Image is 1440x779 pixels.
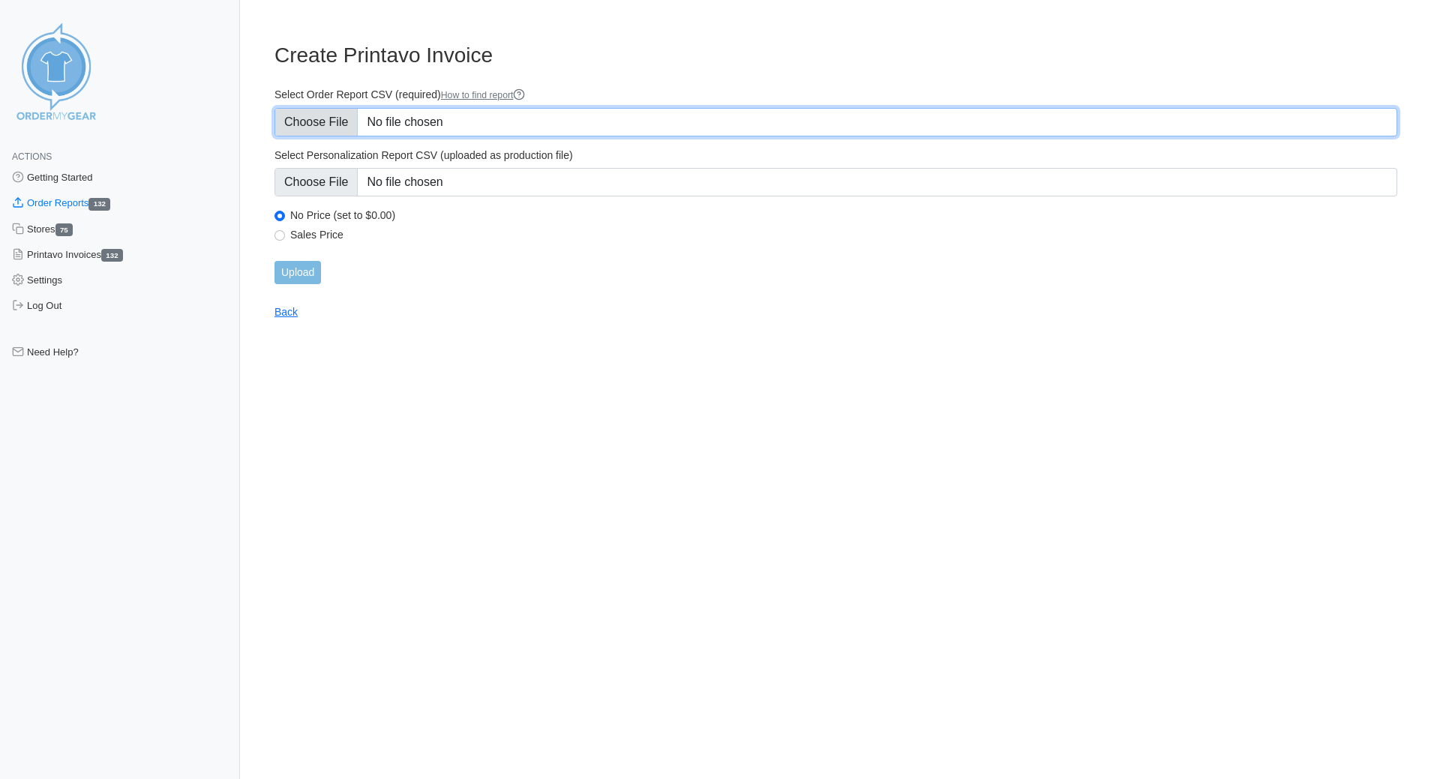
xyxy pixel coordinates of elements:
label: Sales Price [290,228,1397,241]
label: Select Personalization Report CSV (uploaded as production file) [274,148,1397,162]
span: Actions [12,151,52,162]
a: Back [274,306,298,318]
h3: Create Printavo Invoice [274,43,1397,68]
a: How to find report [441,90,526,100]
label: No Price (set to $0.00) [290,208,1397,222]
span: 132 [101,249,123,262]
span: 132 [88,198,110,211]
span: 75 [55,223,73,236]
label: Select Order Report CSV (required) [274,88,1397,102]
input: Upload [274,261,321,284]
